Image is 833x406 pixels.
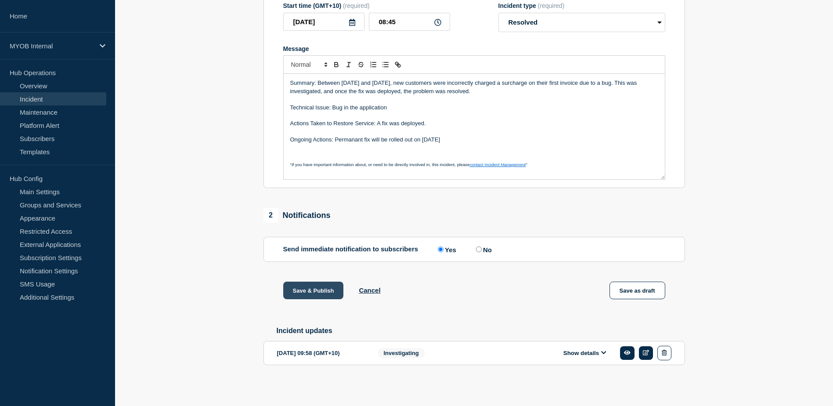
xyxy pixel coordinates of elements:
h2: Incident updates [277,327,685,335]
button: Cancel [359,286,380,294]
span: (required) [538,2,565,9]
div: Start time (GMT+10) [283,2,450,9]
div: [DATE] 09:58 (GMT+10) [277,346,365,360]
input: HH:MM [369,13,450,31]
div: Message [283,45,665,52]
button: Toggle bold text [330,59,343,70]
input: No [476,246,482,252]
p: Technical Issue: Bug in the application [290,104,658,112]
p: Summary: Between [DATE] and [DATE], new customers were incorrectly charged a surcharge on their f... [290,79,658,95]
button: Toggle strikethrough text [355,59,367,70]
input: Yes [438,246,444,252]
span: " [526,162,527,167]
span: 2 [263,208,278,223]
div: Send immediate notification to subscribers [283,245,665,254]
button: Toggle italic text [343,59,355,70]
button: Save & Publish [283,282,344,299]
button: Save as draft [609,282,665,299]
p: Ongoing Actions: Permanant fix will be rolled out on [DATE] [290,136,658,144]
button: Toggle bulleted list [379,59,392,70]
div: Message [284,74,665,179]
div: Notifications [263,208,331,223]
span: (required) [343,2,370,9]
input: YYYY-MM-DD [283,13,364,31]
a: contact Incident Management [469,162,526,167]
span: Font size [287,59,330,70]
label: Yes [436,245,456,254]
p: Actions Taken to Restore Service: A fix was deployed. [290,120,658,127]
label: No [474,245,492,254]
button: Toggle link [392,59,404,70]
p: Send immediate notification to subscribers [283,245,418,254]
span: "If you have important information about, or need to be directly involved in, this incident, please [290,162,470,167]
p: MYOB Internal [10,42,94,50]
select: Incident type [498,13,665,32]
button: Show details [561,349,609,357]
button: Toggle ordered list [367,59,379,70]
span: Investigating [378,348,425,358]
div: Incident type [498,2,665,9]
